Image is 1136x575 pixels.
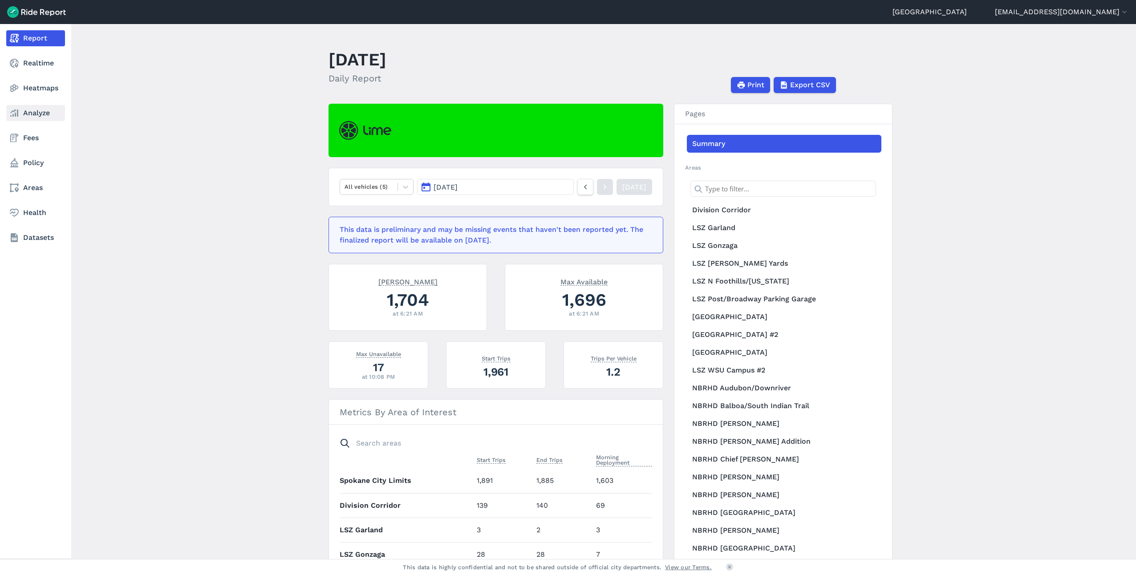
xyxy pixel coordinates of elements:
a: Division Corridor [687,201,881,219]
span: Print [747,80,764,90]
button: Morning Deployment [596,452,652,468]
a: NBRHD [PERSON_NAME] Addition [687,433,881,450]
td: 140 [533,493,592,518]
div: 17 [340,360,417,375]
button: Export CSV [774,77,836,93]
div: This data is preliminary and may be missing events that haven't been reported yet. The finalized ... [340,224,647,246]
a: View our Terms. [665,563,712,571]
a: Report [6,30,65,46]
div: at 10:08 PM [340,373,417,381]
div: 1,704 [340,287,476,312]
td: 3 [473,518,533,542]
a: Policy [6,155,65,171]
div: at 6:21 AM [516,309,652,318]
td: 28 [473,542,533,567]
span: [PERSON_NAME] [378,277,438,286]
a: LSZ Gonzaga [687,237,881,255]
td: 69 [592,493,652,518]
td: 7 [592,542,652,567]
span: Morning Deployment [596,452,652,466]
td: 139 [473,493,533,518]
th: LSZ Gonzaga [340,542,473,567]
th: LSZ Garland [340,518,473,542]
a: NBRHD Audubon/Downriver [687,379,881,397]
button: [DATE] [417,179,574,195]
span: [DATE] [434,183,458,191]
td: 3 [592,518,652,542]
a: Fees [6,130,65,146]
div: 1,961 [457,364,535,380]
button: [EMAIL_ADDRESS][DOMAIN_NAME] [995,7,1129,17]
img: Lime [339,121,391,140]
a: Summary [687,135,881,153]
h2: Areas [685,163,881,172]
a: LSZ Garland [687,219,881,237]
button: Print [731,77,770,93]
input: Type to filter... [690,181,876,197]
a: NBRHD Chief [PERSON_NAME] [687,450,881,468]
a: Areas [6,180,65,196]
a: Analyze [6,105,65,121]
a: [GEOGRAPHIC_DATA] [893,7,967,17]
span: Max Available [560,277,608,286]
a: NBRHD [PERSON_NAME] [687,522,881,539]
td: 1,891 [473,469,533,493]
h1: [DATE] [329,47,386,72]
span: Start Trips [477,455,506,464]
a: NBRHD [PERSON_NAME] [687,468,881,486]
a: LSZ N Foothills/[US_STATE] [687,272,881,290]
span: Trips Per Vehicle [591,353,637,362]
a: [DATE] [617,179,652,195]
div: at 6:21 AM [340,309,476,318]
td: 1,885 [533,469,592,493]
th: Spokane City Limits [340,469,473,493]
h3: Pages [674,104,892,124]
a: LSZ WSU Campus #2 [687,361,881,379]
th: Division Corridor [340,493,473,518]
a: NBRHD [PERSON_NAME] [687,415,881,433]
button: Start Trips [477,455,506,466]
span: Export CSV [790,80,830,90]
a: Realtime [6,55,65,71]
td: 2 [533,518,592,542]
a: [GEOGRAPHIC_DATA] #2 [687,326,881,344]
div: 1.2 [575,364,652,380]
input: Search areas [334,435,647,451]
img: Ride Report [7,6,66,18]
a: [GEOGRAPHIC_DATA] [687,308,881,326]
a: NBRHD [PERSON_NAME] [687,486,881,504]
h2: Daily Report [329,72,386,85]
td: 1,603 [592,469,652,493]
span: End Trips [536,455,563,464]
a: NBRHD [GEOGRAPHIC_DATA] [687,539,881,557]
a: NBRHD [GEOGRAPHIC_DATA] [687,504,881,522]
div: 1,696 [516,287,652,312]
a: LSZ Post/Broadway Parking Garage [687,290,881,308]
a: NBRHD Balboa/South Indian Trail [687,397,881,415]
h3: Metrics By Area of Interest [329,400,663,425]
span: Max Unavailable [356,349,401,358]
td: 28 [533,542,592,567]
button: End Trips [536,455,563,466]
a: Health [6,205,65,221]
span: Start Trips [482,353,511,362]
a: Heatmaps [6,80,65,96]
a: Datasets [6,230,65,246]
a: LSZ [PERSON_NAME] Yards [687,255,881,272]
a: [GEOGRAPHIC_DATA] [687,344,881,361]
a: NBRHD Grandview/[PERSON_NAME] [687,557,881,575]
